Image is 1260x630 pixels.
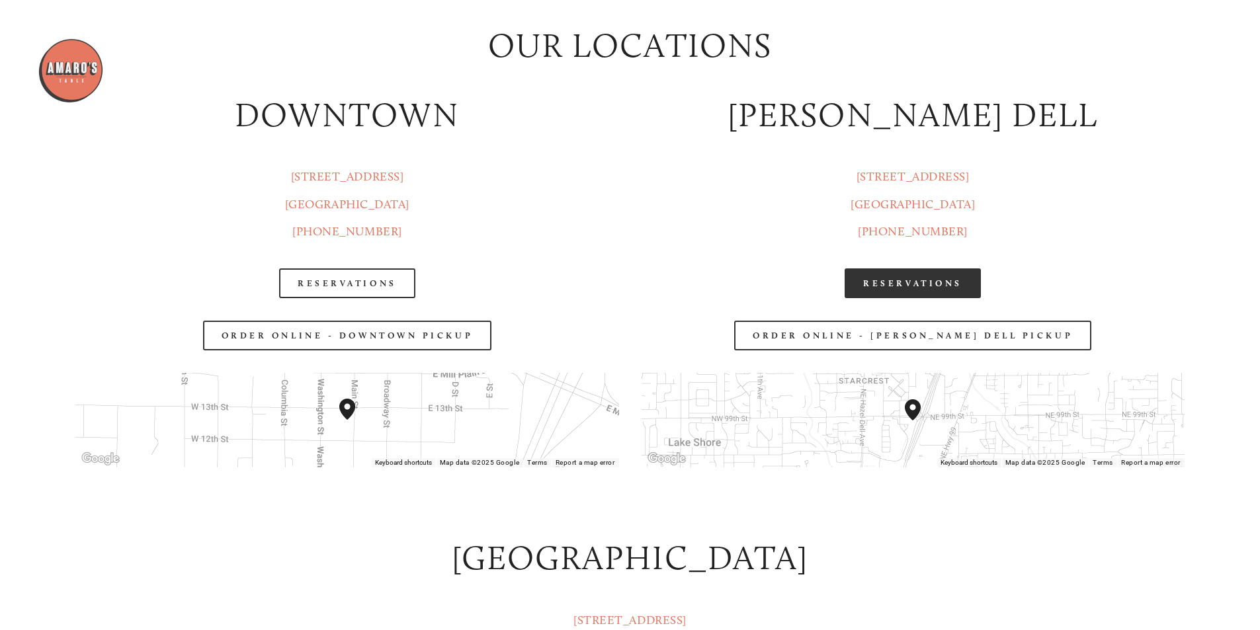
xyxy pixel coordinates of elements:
span: Map data ©2025 Google [1005,459,1085,466]
a: Terms [527,459,548,466]
a: Open this area in Google Maps (opens a new window) [645,450,689,467]
a: Reservations [279,268,415,298]
img: Google [79,450,122,467]
a: Reservations [845,268,981,298]
span: Map data ©2025 Google [440,459,519,466]
div: Amaro's Table 1220 Main Street vancouver, United States [339,399,371,441]
button: Keyboard shortcuts [375,458,432,467]
a: [PHONE_NUMBER] [292,224,402,239]
a: Report a map error [556,459,615,466]
a: Order Online - Downtown pickup [203,321,492,350]
img: Amaro's Table [38,38,104,104]
a: [STREET_ADDRESS][GEOGRAPHIC_DATA] [285,169,409,211]
div: Amaro's Table 816 Northeast 98th Circle Vancouver, WA, 98665, United States [905,399,937,442]
a: Terms [1093,459,1113,466]
a: Report a map error [1121,459,1181,466]
button: Keyboard shortcuts [941,458,997,467]
a: [STREET_ADDRESS][GEOGRAPHIC_DATA] [851,169,975,211]
a: Open this area in Google Maps (opens a new window) [79,450,122,467]
a: Order Online - [PERSON_NAME] Dell Pickup [734,321,1091,350]
a: [PHONE_NUMBER] [858,224,968,239]
h2: [GEOGRAPHIC_DATA] [75,535,1184,582]
img: Google [645,450,689,467]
